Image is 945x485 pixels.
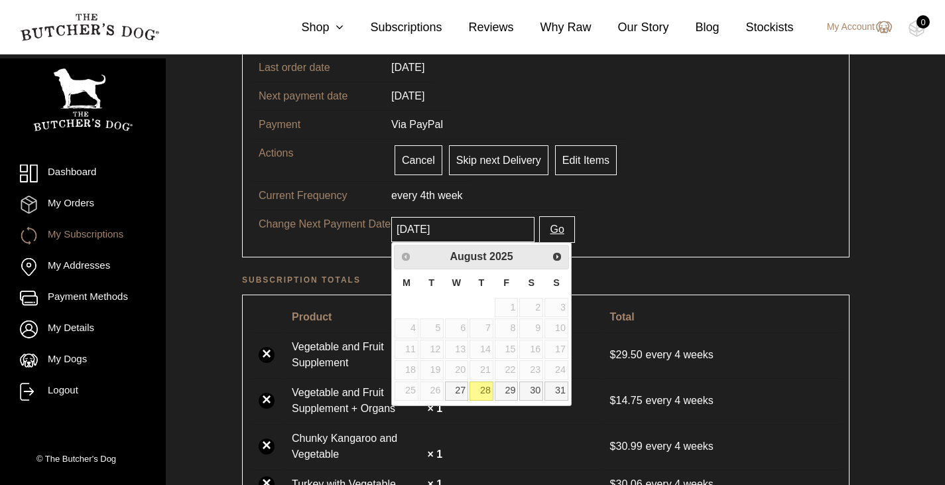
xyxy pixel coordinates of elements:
[470,381,493,401] a: 28
[602,378,841,423] td: every 4 weeks
[452,277,462,288] span: Wednesday
[20,383,146,401] a: Logout
[489,251,513,262] span: 2025
[344,19,442,36] a: Subscriptions
[610,395,616,406] span: $
[391,190,435,201] span: every 4th
[251,139,383,181] td: Actions
[242,273,850,287] h2: Subscription totals
[428,277,434,288] span: Tuesday
[20,320,146,338] a: My Details
[20,258,146,276] a: My Addresses
[495,381,519,401] a: 29
[20,227,146,245] a: My Subscriptions
[519,381,543,401] a: 30
[610,349,646,360] span: 29.50
[383,82,432,110] td: [DATE]
[20,352,146,370] a: My Dogs
[592,19,669,36] a: Our Story
[610,395,646,406] span: 14.75
[251,82,383,110] td: Next payment date
[555,145,617,175] a: Edit Items
[814,19,892,35] a: My Account
[20,289,146,307] a: Payment Methods
[539,216,574,243] button: Go
[445,381,469,401] a: 27
[259,188,391,204] p: Current Frequency
[602,303,841,331] th: Total
[259,347,275,363] a: ×
[33,68,133,131] img: TBD_Portrait_Logo_White.png
[403,277,410,288] span: Monday
[669,19,720,36] a: Blog
[427,449,442,460] strong: × 1
[916,15,930,29] div: 0
[610,349,616,360] span: $
[528,277,535,288] span: Saturday
[479,277,485,288] span: Thursday
[20,165,146,182] a: Dashboard
[259,216,391,232] p: Change Next Payment Date
[292,431,424,462] a: Chunky Kangaroo and Vegetable
[259,439,275,454] a: ×
[602,332,841,377] td: every 4 weeks
[251,110,383,139] td: Payment
[391,119,443,130] span: Via PayPal
[450,251,486,262] span: August
[442,19,513,36] a: Reviews
[275,19,344,36] a: Shop
[610,441,616,452] span: $
[251,53,383,82] td: Last order date
[395,145,442,175] a: Cancel
[503,277,509,288] span: Friday
[449,145,548,175] a: Skip next Delivery
[553,277,560,288] span: Sunday
[284,303,601,331] th: Product
[610,441,646,452] span: 30.99
[292,339,424,371] a: Vegetable and Fruit Supplement
[548,247,567,266] a: Next
[909,20,925,37] img: TBD_Cart-Empty.png
[292,385,424,417] a: Vegetable and Fruit Supplement + Organs
[383,53,432,82] td: [DATE]
[427,403,442,414] strong: × 1
[552,251,562,262] span: Next
[20,196,146,214] a: My Orders
[720,19,794,36] a: Stockists
[602,424,841,468] td: every 4 weeks
[259,393,275,409] a: ×
[438,190,462,201] span: week
[514,19,592,36] a: Why Raw
[544,381,568,401] a: 31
